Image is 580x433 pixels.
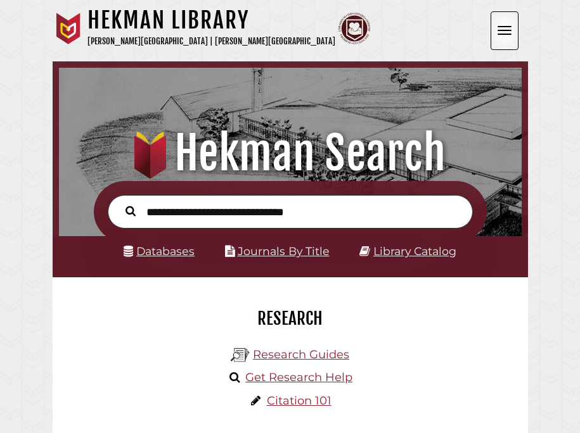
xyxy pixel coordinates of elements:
[62,308,519,329] h2: Research
[119,203,142,218] button: Search
[238,244,330,258] a: Journals By Title
[338,13,370,44] img: Calvin Theological Seminary
[87,34,335,49] p: [PERSON_NAME][GEOGRAPHIC_DATA] | [PERSON_NAME][GEOGRAPHIC_DATA]
[124,244,195,258] a: Databases
[267,394,332,408] a: Citation 101
[245,370,352,384] a: Get Research Help
[231,346,250,365] img: Hekman Library Logo
[373,244,456,258] a: Library Catalog
[126,206,136,217] i: Search
[67,125,513,181] h1: Hekman Search
[53,13,84,44] img: Calvin University
[253,348,349,361] a: Research Guides
[87,6,335,34] h1: Hekman Library
[491,11,519,50] button: Open the menu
